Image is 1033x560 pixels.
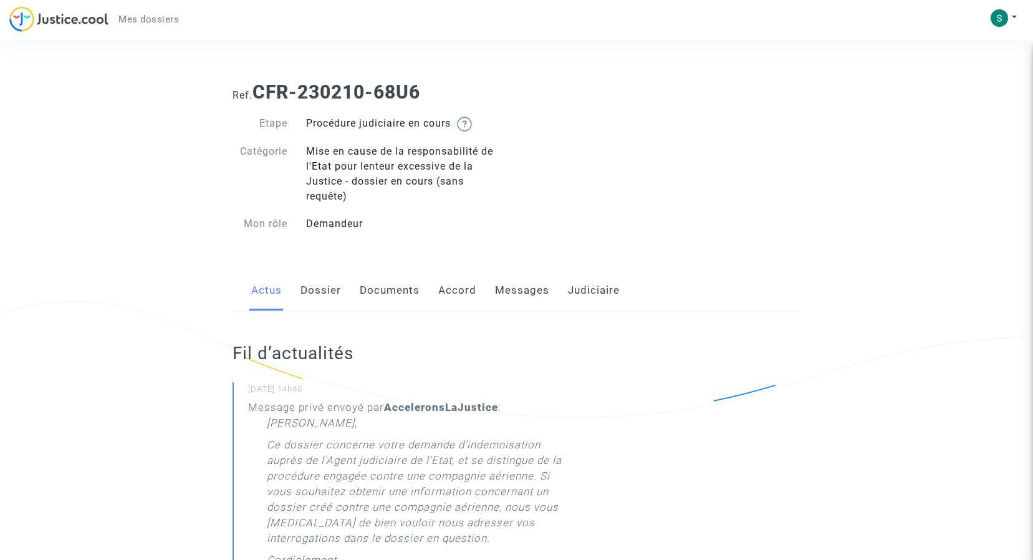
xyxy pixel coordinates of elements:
[297,216,517,231] div: Demandeur
[223,144,297,204] div: Catégorie
[252,81,420,103] b: CFR-230210-68U6
[118,14,179,25] span: Mes dossiers
[108,10,189,29] a: Mes dossiers
[457,117,472,132] img: help.svg
[360,270,420,311] a: Documents
[297,144,517,204] div: Mise en cause de la responsabilité de l'Etat pour lenteur excessive de la Justice - dossier en co...
[248,384,574,400] small: [DATE] 14h40
[233,342,574,364] h2: Fil d’actualités
[297,116,517,132] div: Procédure judiciaire en cours
[9,6,108,32] img: jc-logo.svg
[438,270,476,311] a: Accord
[223,116,297,132] div: Etape
[495,270,549,311] a: Messages
[223,216,297,231] div: Mon rôle
[267,437,574,553] p: Ce dossier concerne votre demande d'indemnisation auprès de l'Agent judiciaire de l'Etat, et se d...
[267,415,357,437] p: [PERSON_NAME],
[991,9,1008,27] img: AEdFTp53cU3W5WbowecL31vSJZsiEgiU6xpLyKQTlABD=s96-c
[300,270,341,311] a: Dossier
[251,270,282,311] a: Actus
[233,89,252,101] span: Ref.
[568,270,620,311] a: Judiciaire
[384,401,498,413] b: AcceleronsLaJustice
